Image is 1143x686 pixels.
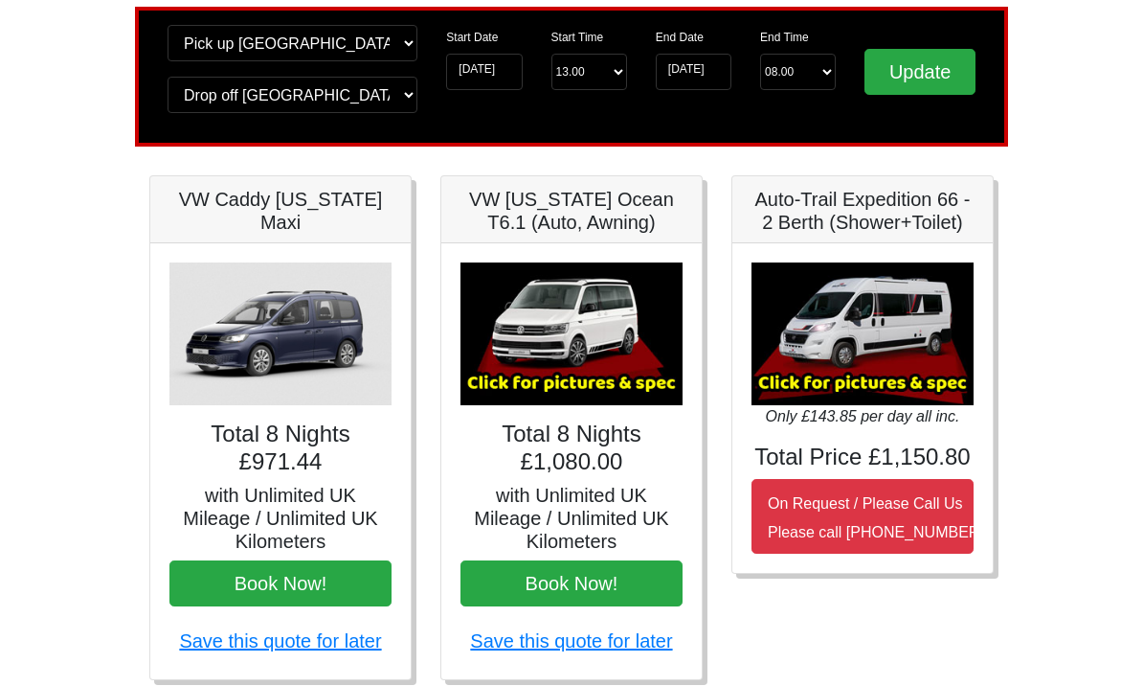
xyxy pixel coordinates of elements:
img: VW California Ocean T6.1 (Auto, Awning) [460,263,683,406]
button: Book Now! [169,561,392,607]
label: Start Time [551,30,604,47]
input: Start Date [446,55,522,91]
a: Save this quote for later [179,631,381,652]
i: Only £143.85 per day all inc. [766,409,960,425]
h5: Auto-Trail Expedition 66 - 2 Berth (Shower+Toilet) [751,189,974,235]
h4: Total 8 Nights £1,080.00 [460,422,683,477]
input: Update [864,50,975,96]
label: Start Date [446,30,498,47]
img: VW Caddy California Maxi [169,263,392,406]
img: Auto-Trail Expedition 66 - 2 Berth (Shower+Toilet) [751,263,974,406]
h5: with Unlimited UK Mileage / Unlimited UK Kilometers [460,485,683,554]
h5: VW [US_STATE] Ocean T6.1 (Auto, Awning) [460,189,683,235]
h4: Total 8 Nights £971.44 [169,422,392,477]
h4: Total Price £1,150.80 [751,445,974,472]
a: Save this quote for later [470,631,672,652]
label: End Time [760,30,809,47]
h5: VW Caddy [US_STATE] Maxi [169,189,392,235]
h5: with Unlimited UK Mileage / Unlimited UK Kilometers [169,485,392,554]
button: Book Now! [460,561,683,607]
button: On Request / Please Call UsPlease call [PHONE_NUMBER] [751,480,974,555]
small: On Request / Please Call Us Please call [PHONE_NUMBER] [768,496,984,541]
input: Return Date [656,55,731,91]
label: End Date [656,30,704,47]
